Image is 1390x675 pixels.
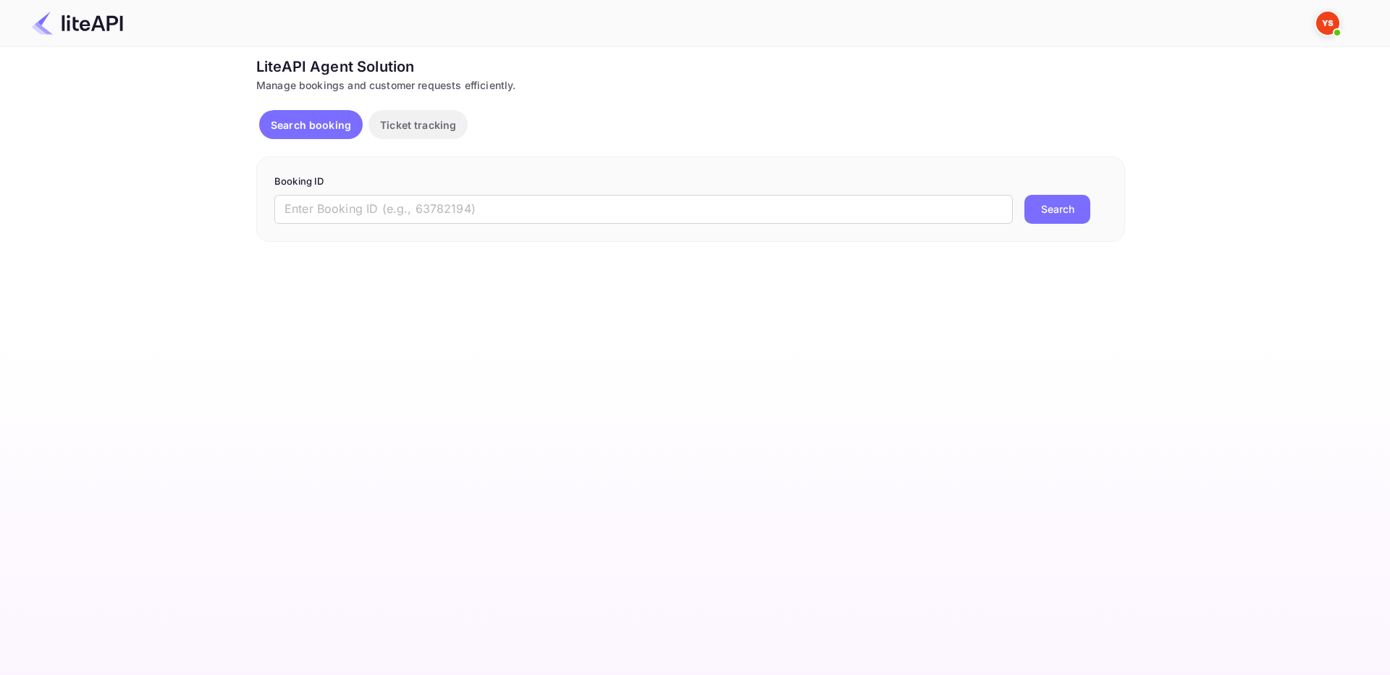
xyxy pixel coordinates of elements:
div: LiteAPI Agent Solution [256,56,1125,77]
img: Yandex Support [1316,12,1339,35]
p: Search booking [271,117,351,133]
input: Enter Booking ID (e.g., 63782194) [274,195,1013,224]
img: LiteAPI Logo [32,12,123,35]
p: Booking ID [274,175,1107,189]
button: Search [1024,195,1090,224]
p: Ticket tracking [380,117,456,133]
div: Manage bookings and customer requests efficiently. [256,77,1125,93]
